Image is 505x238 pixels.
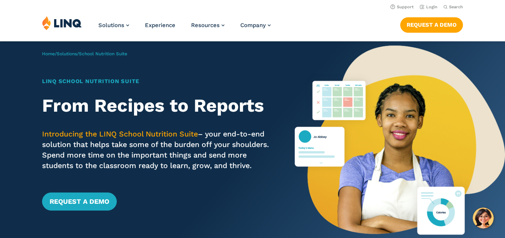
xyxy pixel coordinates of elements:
h1: LINQ School Nutrition Suite [42,77,274,85]
span: Search [449,5,463,9]
a: Login [420,5,437,9]
span: Solutions [98,22,124,29]
a: Home [42,51,55,56]
a: Experience [145,22,175,29]
span: Introducing the LINQ School Nutrition Suite [42,130,198,138]
a: Resources [191,22,225,29]
button: Hello, have a question? Let’s chat. [473,208,494,229]
nav: Primary Navigation [98,16,271,41]
a: Request a Demo [400,17,463,32]
span: School Nutrition Suite [79,51,127,56]
a: Solutions [57,51,77,56]
img: LINQ | K‑12 Software [42,16,82,30]
span: / / [42,51,127,56]
span: Resources [191,22,220,29]
a: Solutions [98,22,129,29]
nav: Button Navigation [400,16,463,32]
a: Company [240,22,271,29]
span: Company [240,22,266,29]
h2: From Recipes to Reports [42,95,274,116]
a: Request a Demo [42,193,117,211]
a: Support [390,5,414,9]
button: Open Search Bar [443,4,463,10]
p: – your end-to-end solution that helps take some of the burden off your shoulders. Spend more time... [42,129,274,171]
